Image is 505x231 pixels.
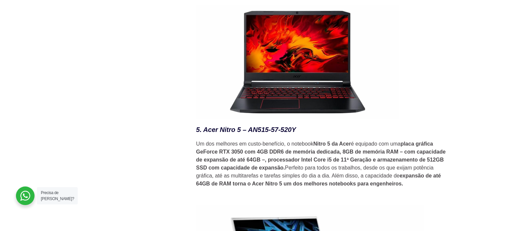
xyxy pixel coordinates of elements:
[41,190,74,201] span: Precisa de [PERSON_NAME]?
[196,141,446,171] strong: placa gráfica GeForce RTX 3050 com 4GB DDR6 de memória dedicada, 8GB de memória RAM – com capacid...
[196,5,399,119] img: Melhores Notebooks para Engenheiros
[196,140,449,188] p: Um dos melhores em custo-benefício, o notebook é equipado com uma Perfeito para todos os trabalho...
[313,141,351,147] strong: Nitro 5 da Acer
[472,199,505,231] iframe: Chat Widget
[196,126,296,133] em: 5. Acer Nitro 5 – AN515-57-520Y
[196,173,441,186] strong: expansão de até 64GB de RAM torna o Acer Nitro 5 um dos melhores notebooks para engenheiros.
[472,199,505,231] div: Widget de chat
